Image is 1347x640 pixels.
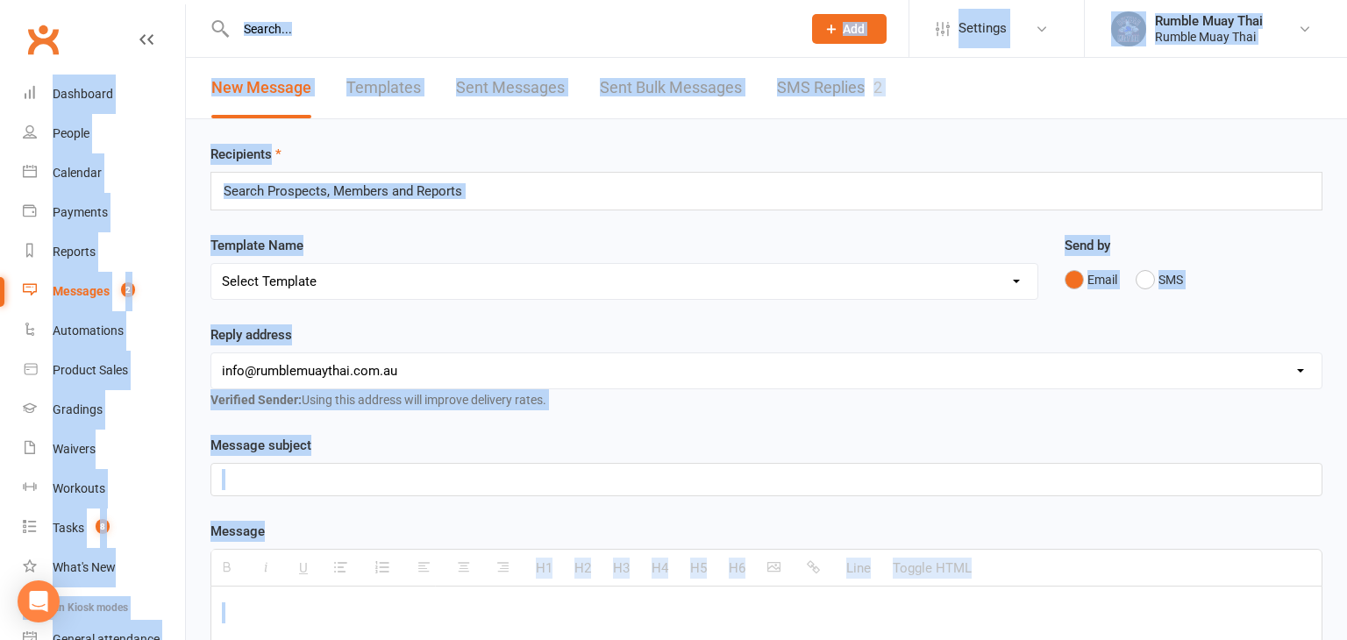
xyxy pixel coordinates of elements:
div: Payments [53,205,108,219]
label: Recipients [210,144,282,165]
input: Search... [231,17,789,41]
div: Workouts [53,481,105,495]
a: Calendar [23,153,185,193]
strong: Verified Sender: [210,393,302,407]
button: Email [1065,263,1117,296]
div: Rumble Muay Thai [1155,29,1263,45]
a: Clubworx [21,18,65,61]
div: Messages [53,284,110,298]
a: Sent Messages [456,58,565,118]
a: Gradings [23,390,185,430]
a: Tasks 8 [23,508,185,548]
a: SMS Replies2 [777,58,882,118]
a: People [23,114,185,153]
img: thumb_image1688088946.png [1111,11,1146,46]
a: What's New [23,548,185,587]
span: Using this address will improve delivery rates. [210,393,546,407]
a: Sent Bulk Messages [600,58,742,118]
div: Calendar [53,166,102,180]
span: Add [843,22,865,36]
div: Automations [53,324,124,338]
div: Waivers [53,442,96,456]
div: Open Intercom Messenger [18,580,60,622]
label: Message subject [210,435,311,456]
a: Dashboard [23,75,185,114]
a: Product Sales [23,351,185,390]
div: What's New [53,560,116,574]
div: Dashboard [53,87,113,101]
span: 2 [121,282,135,297]
a: Templates [346,58,421,118]
label: Reply address [210,324,292,345]
div: Tasks [53,521,84,535]
a: Workouts [23,469,185,508]
div: 2 [873,78,882,96]
a: Waivers [23,430,185,469]
a: New Message [211,58,311,118]
a: Payments [23,193,185,232]
div: Product Sales [53,363,128,377]
div: People [53,126,89,140]
span: 8 [96,519,110,534]
a: Reports [23,232,185,272]
label: Send by [1065,235,1110,256]
div: Rumble Muay Thai [1155,13,1263,29]
a: Automations [23,311,185,351]
label: Message [210,521,265,542]
a: Messages 2 [23,272,185,311]
button: Add [812,14,887,44]
span: Settings [959,9,1007,48]
div: Reports [53,245,96,259]
div: Gradings [53,402,103,416]
button: SMS [1136,263,1183,296]
label: Template Name [210,235,303,256]
input: Search Prospects, Members and Reports [222,180,479,203]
